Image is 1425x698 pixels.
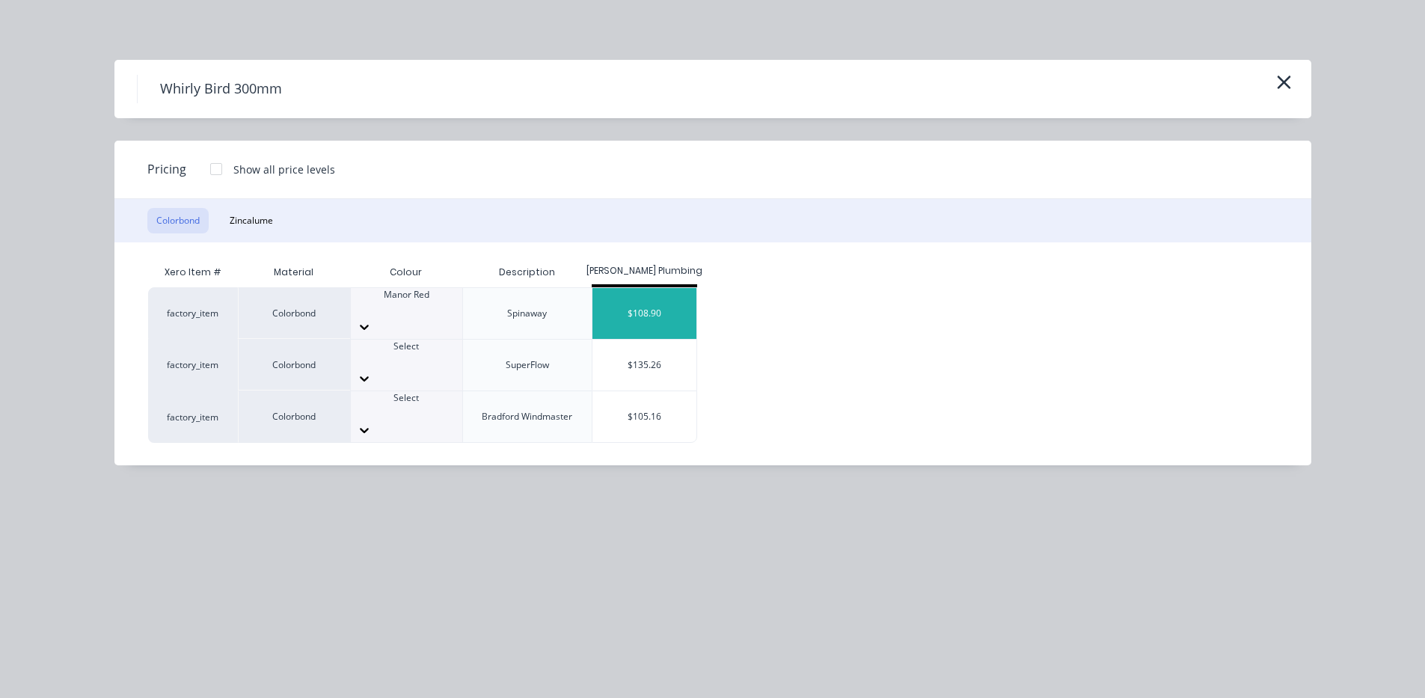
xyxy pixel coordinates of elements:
[351,391,462,405] div: Select
[238,339,350,391] div: Colorbond
[506,358,549,372] div: SuperFlow
[221,208,282,233] button: Zincalume
[148,391,238,443] div: factory_item
[592,340,696,391] div: $135.26
[148,339,238,391] div: factory_item
[592,391,696,442] div: $105.16
[148,257,238,287] div: Xero Item #
[238,257,350,287] div: Material
[147,208,209,233] button: Colorbond
[482,410,572,423] div: Bradford Windmaster
[137,75,304,103] h4: Whirly Bird 300mm
[487,254,567,291] div: Description
[507,307,547,320] div: Spinaway
[233,162,335,177] div: Show all price levels
[351,288,462,301] div: Manor Red
[350,257,462,287] div: Colour
[238,287,350,339] div: Colorbond
[351,340,462,353] div: Select
[147,160,186,178] span: Pricing
[148,287,238,339] div: factory_item
[592,264,697,278] div: [PERSON_NAME] Plumbing
[592,288,696,339] div: $108.90
[238,391,350,443] div: Colorbond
